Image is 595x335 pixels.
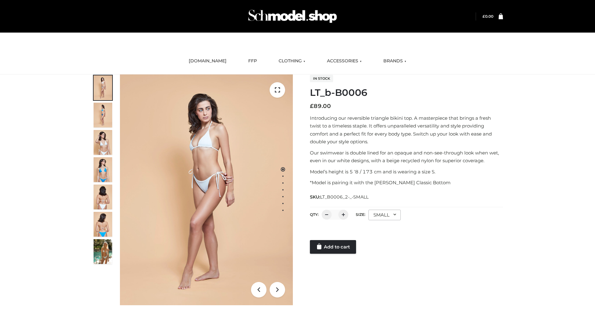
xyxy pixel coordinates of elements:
[94,130,112,155] img: ArielClassicBikiniTop_CloudNine_AzureSky_OW114ECO_3-scaled.jpg
[483,14,493,19] a: £0.00
[322,54,366,68] a: ACCESSORIES
[274,54,310,68] a: CLOTHING
[310,240,356,254] a: Add to cart
[94,212,112,237] img: ArielClassicBikiniTop_CloudNine_AzureSky_OW114ECO_8-scaled.jpg
[368,210,401,220] div: SMALL
[310,179,503,187] p: *Model is pairing it with the [PERSON_NAME] Classic Bottom
[94,103,112,127] img: ArielClassicBikiniTop_CloudNine_AzureSky_OW114ECO_2-scaled.jpg
[94,75,112,100] img: ArielClassicBikiniTop_CloudNine_AzureSky_OW114ECO_1-scaled.jpg
[310,75,333,82] span: In stock
[244,54,262,68] a: FFP
[310,87,503,98] h1: LT_b-B0006
[310,149,503,165] p: Our swimwear is double lined for an opaque and non-see-through look when wet, even in our white d...
[310,103,314,109] span: £
[184,54,231,68] a: [DOMAIN_NAME]
[310,114,503,146] p: Introducing our reversible triangle bikini top. A masterpiece that brings a fresh twist to a time...
[246,4,339,29] img: Schmodel Admin 964
[310,103,331,109] bdi: 89.00
[310,193,369,201] span: SKU:
[310,212,319,217] label: QTY:
[320,194,368,200] span: LT_B0006_2-_-SMALL
[483,14,485,19] span: £
[94,239,112,264] img: Arieltop_CloudNine_AzureSky2.jpg
[379,54,411,68] a: BRANDS
[94,185,112,209] img: ArielClassicBikiniTop_CloudNine_AzureSky_OW114ECO_7-scaled.jpg
[120,74,293,305] img: ArielClassicBikiniTop_CloudNine_AzureSky_OW114ECO_1
[94,157,112,182] img: ArielClassicBikiniTop_CloudNine_AzureSky_OW114ECO_4-scaled.jpg
[483,14,493,19] bdi: 0.00
[310,168,503,176] p: Model’s height is 5 ‘8 / 173 cm and is wearing a size S.
[356,212,365,217] label: Size:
